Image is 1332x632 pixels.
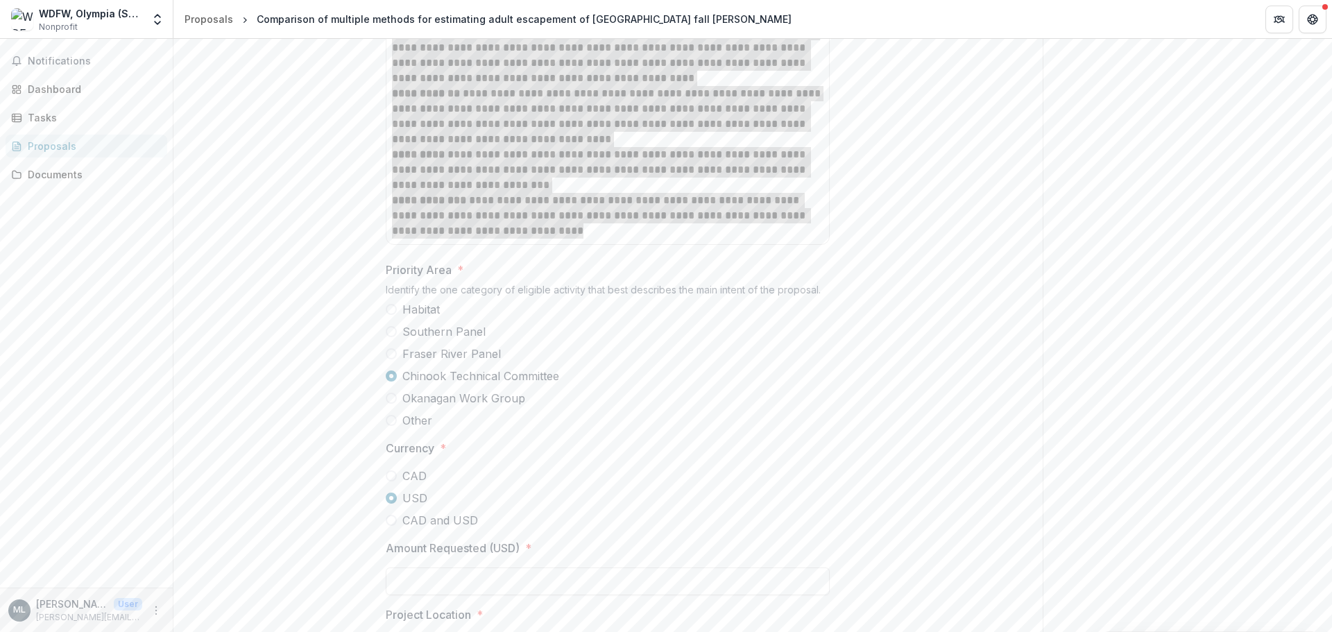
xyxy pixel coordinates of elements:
[28,139,156,153] div: Proposals
[6,163,167,186] a: Documents
[148,6,167,33] button: Open entity switcher
[402,390,525,407] span: Okanagan Work Group
[6,135,167,157] a: Proposals
[402,512,478,529] span: CAD and USD
[39,6,142,21] div: WDFW, Olympia (Science Division)
[114,598,142,610] p: User
[179,9,239,29] a: Proposals
[386,606,471,623] p: Project Location
[386,262,452,278] p: Priority Area
[1265,6,1293,33] button: Partners
[257,12,792,26] div: Comparison of multiple methods for estimating adult escapement of [GEOGRAPHIC_DATA] fall [PERSON_...
[148,602,164,619] button: More
[402,368,559,384] span: Chinook Technical Committee
[39,21,78,33] span: Nonprofit
[185,12,233,26] div: Proposals
[402,412,432,429] span: Other
[402,323,486,340] span: Southern Panel
[1299,6,1326,33] button: Get Help
[386,540,520,556] p: Amount Requested (USD)
[386,284,830,301] div: Identify the one category of eligible activity that best describes the main intent of the proposal.
[28,82,156,96] div: Dashboard
[402,301,440,318] span: Habitat
[402,468,427,484] span: CAD
[6,78,167,101] a: Dashboard
[28,55,162,67] span: Notifications
[402,345,501,362] span: Fraser River Panel
[11,8,33,31] img: WDFW, Olympia (Science Division)
[6,50,167,72] button: Notifications
[402,490,427,506] span: USD
[28,167,156,182] div: Documents
[386,440,434,456] p: Currency
[36,597,108,611] p: [PERSON_NAME]
[179,9,797,29] nav: breadcrumb
[6,106,167,129] a: Tasks
[36,611,142,624] p: [PERSON_NAME][EMAIL_ADDRESS][PERSON_NAME][DOMAIN_NAME]
[28,110,156,125] div: Tasks
[13,606,26,615] div: Marisa Litz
